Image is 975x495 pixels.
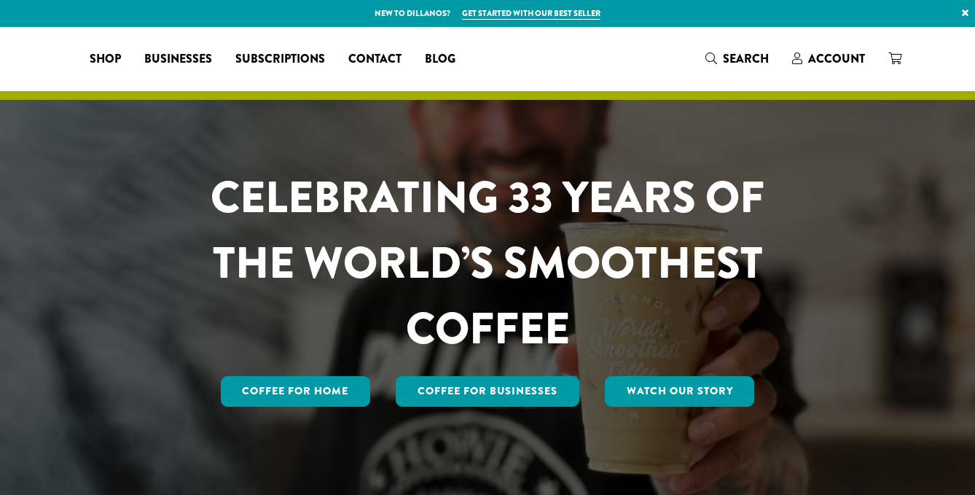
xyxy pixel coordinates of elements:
[235,50,325,69] span: Subscriptions
[425,50,455,69] span: Blog
[78,47,133,71] a: Shop
[808,50,865,67] span: Account
[144,50,212,69] span: Businesses
[221,376,371,407] a: Coffee for Home
[723,50,769,67] span: Search
[90,50,121,69] span: Shop
[168,165,807,362] h1: CELEBRATING 33 YEARS OF THE WORLD’S SMOOTHEST COFFEE
[348,50,402,69] span: Contact
[396,376,579,407] a: Coffee For Businesses
[605,376,755,407] a: Watch Our Story
[694,47,780,71] a: Search
[462,7,600,20] a: Get started with our best seller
